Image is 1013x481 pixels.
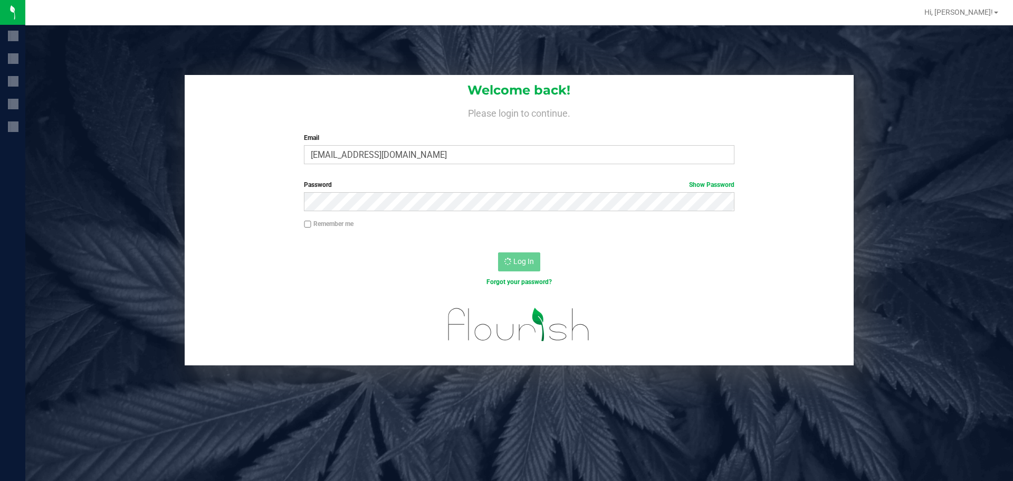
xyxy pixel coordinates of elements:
[304,181,332,188] span: Password
[513,257,534,266] span: Log In
[185,106,854,118] h4: Please login to continue.
[304,133,734,143] label: Email
[486,278,552,286] a: Forgot your password?
[304,221,311,228] input: Remember me
[304,219,353,229] label: Remember me
[498,252,540,271] button: Log In
[185,83,854,97] h1: Welcome back!
[689,181,734,188] a: Show Password
[435,298,603,352] img: flourish_logo.svg
[924,8,993,16] span: Hi, [PERSON_NAME]!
